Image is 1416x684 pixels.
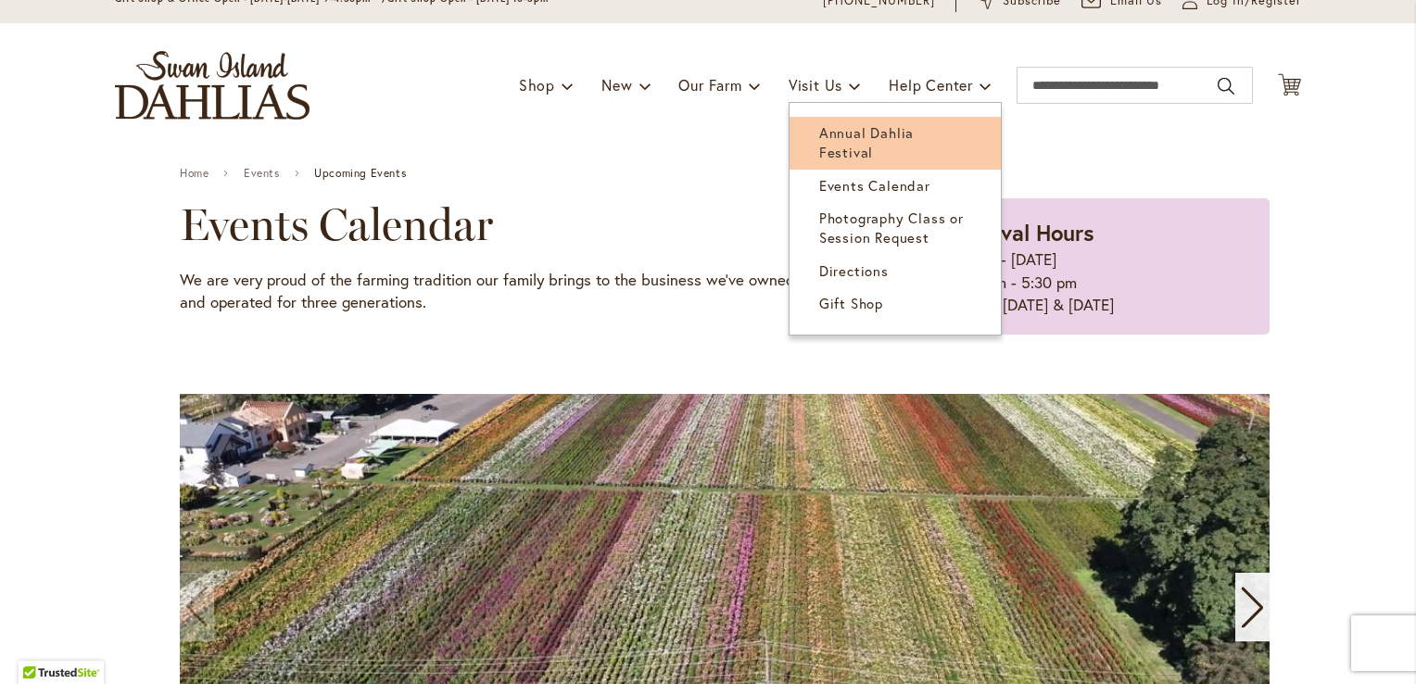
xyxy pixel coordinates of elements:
[951,248,1232,316] p: [DATE] - [DATE] 9:00 am - 5:30 pm Closed [DATE] & [DATE]
[601,75,632,95] span: New
[244,167,280,180] a: Events
[14,618,66,670] iframe: Launch Accessibility Center
[115,51,310,120] a: store logo
[889,75,973,95] span: Help Center
[180,167,209,180] a: Home
[819,294,883,312] span: Gift Shop
[819,123,914,161] span: Annual Dahlia Festival
[180,269,820,314] p: We are very proud of the farming tradition our family brings to the business we've owned and oper...
[951,218,1094,247] strong: Festival Hours
[789,75,842,95] span: Visit Us
[819,209,964,247] span: Photography Class or Session Request
[819,176,930,195] span: Events Calendar
[180,198,820,250] h2: Events Calendar
[314,167,406,180] span: Upcoming Events
[519,75,555,95] span: Shop
[819,261,889,280] span: Directions
[678,75,741,95] span: Our Farm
